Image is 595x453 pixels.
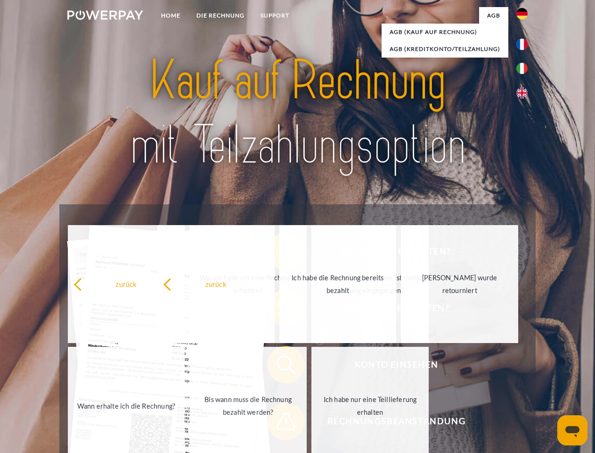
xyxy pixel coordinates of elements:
a: DIE RECHNUNG [188,7,253,24]
iframe: Schaltfläche zum Öffnen des Messaging-Fensters [557,415,587,445]
div: [PERSON_NAME] wurde retourniert [407,271,513,297]
div: Ich habe die Rechnung bereits bezahlt [285,271,391,297]
img: fr [516,39,528,50]
img: title-powerpay_de.svg [90,45,505,181]
a: SUPPORT [253,7,297,24]
img: it [516,63,528,74]
div: Wann erhalte ich die Rechnung? [73,399,179,412]
img: en [516,87,528,99]
img: logo-powerpay-white.svg [67,10,143,20]
a: AGB (Kauf auf Rechnung) [382,24,508,41]
div: zurück [73,277,179,290]
a: Home [153,7,188,24]
div: Ich habe nur eine Teillieferung erhalten [317,393,423,419]
div: Bis wann muss die Rechnung bezahlt werden? [195,393,301,419]
a: AGB (Kreditkonto/Teilzahlung) [382,41,508,58]
a: agb [479,7,508,24]
div: zurück [163,277,269,290]
img: de [516,8,528,19]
